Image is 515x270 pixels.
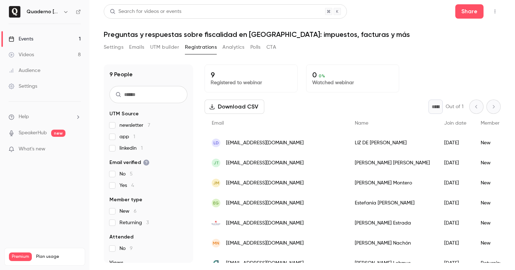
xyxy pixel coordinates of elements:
[119,219,149,226] span: Returning
[211,79,291,86] p: Registered to webinar
[119,208,137,215] span: New
[437,173,474,193] div: [DATE]
[185,42,217,53] button: Registrations
[150,42,179,53] button: UTM builder
[348,173,437,193] div: [PERSON_NAME] Montero
[119,133,135,140] span: app
[146,220,149,225] span: 3
[355,121,368,126] span: Name
[130,246,133,251] span: 9
[250,42,261,53] button: Polls
[130,172,133,177] span: 5
[214,160,219,166] span: JT
[110,8,181,15] div: Search for videos or events
[226,199,304,207] span: [EMAIL_ADDRESS][DOMAIN_NAME]
[109,70,133,79] h1: 9 People
[226,260,304,267] span: [EMAIL_ADDRESS][DOMAIN_NAME]
[9,6,20,18] img: Quaderno España
[266,42,276,53] button: CTA
[226,220,304,227] span: [EMAIL_ADDRESS][DOMAIN_NAME]
[348,153,437,173] div: [PERSON_NAME] [PERSON_NAME]
[312,79,393,86] p: Watched webinar
[141,146,143,151] span: 1
[119,182,134,189] span: Yes
[348,233,437,253] div: [PERSON_NAME] Nachón
[119,170,133,178] span: No
[205,100,264,114] button: Download CSV
[26,8,60,15] h6: Quaderno [GEOGRAPHIC_DATA]
[109,233,133,241] span: Attended
[72,146,81,153] iframe: Noticeable Trigger
[104,30,501,39] h1: Preguntas y respuestas sobre fiscalidad en [GEOGRAPHIC_DATA]: impuestos, facturas y más
[446,103,463,110] p: Out of 1
[212,259,220,267] img: quaderno.io
[213,200,219,206] span: EG
[213,240,219,246] span: MN
[9,67,40,74] div: Audience
[119,145,143,152] span: linkedin
[109,259,123,266] span: Views
[226,240,304,247] span: [EMAIL_ADDRESS][DOMAIN_NAME]
[9,51,34,58] div: Videos
[134,209,137,214] span: 6
[109,159,149,166] span: Email verified
[133,134,135,139] span: 1
[19,129,47,137] a: SpeakerHub
[437,233,474,253] div: [DATE]
[9,35,33,43] div: Events
[437,153,474,173] div: [DATE]
[129,42,144,53] button: Emails
[119,122,150,129] span: newsletter
[437,133,474,153] div: [DATE]
[222,42,245,53] button: Analytics
[211,71,291,79] p: 9
[131,183,134,188] span: 4
[214,140,219,146] span: LD
[348,193,437,213] div: Estefanía [PERSON_NAME]
[437,193,474,213] div: [DATE]
[36,254,80,260] span: Plan usage
[19,113,29,121] span: Help
[212,121,224,126] span: Email
[348,213,437,233] div: [PERSON_NAME] Estrada
[109,196,142,203] span: Member type
[455,4,484,19] button: Share
[444,121,466,126] span: Join date
[226,179,304,187] span: [EMAIL_ADDRESS][DOMAIN_NAME]
[213,180,219,186] span: JM
[119,245,133,252] span: No
[109,110,139,117] span: UTM Source
[319,73,325,78] span: 0 %
[226,159,304,167] span: [EMAIL_ADDRESS][DOMAIN_NAME]
[312,71,393,79] p: 0
[226,139,304,147] span: [EMAIL_ADDRESS][DOMAIN_NAME]
[9,252,32,261] span: Premium
[9,83,37,90] div: Settings
[148,123,150,128] span: 7
[212,221,220,225] img: ramonestradat.com
[19,145,45,153] span: What's new
[437,213,474,233] div: [DATE]
[481,121,511,126] span: Member type
[51,130,65,137] span: new
[9,113,81,121] li: help-dropdown-opener
[348,133,437,153] div: LIZ DE [PERSON_NAME]
[104,42,123,53] button: Settings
